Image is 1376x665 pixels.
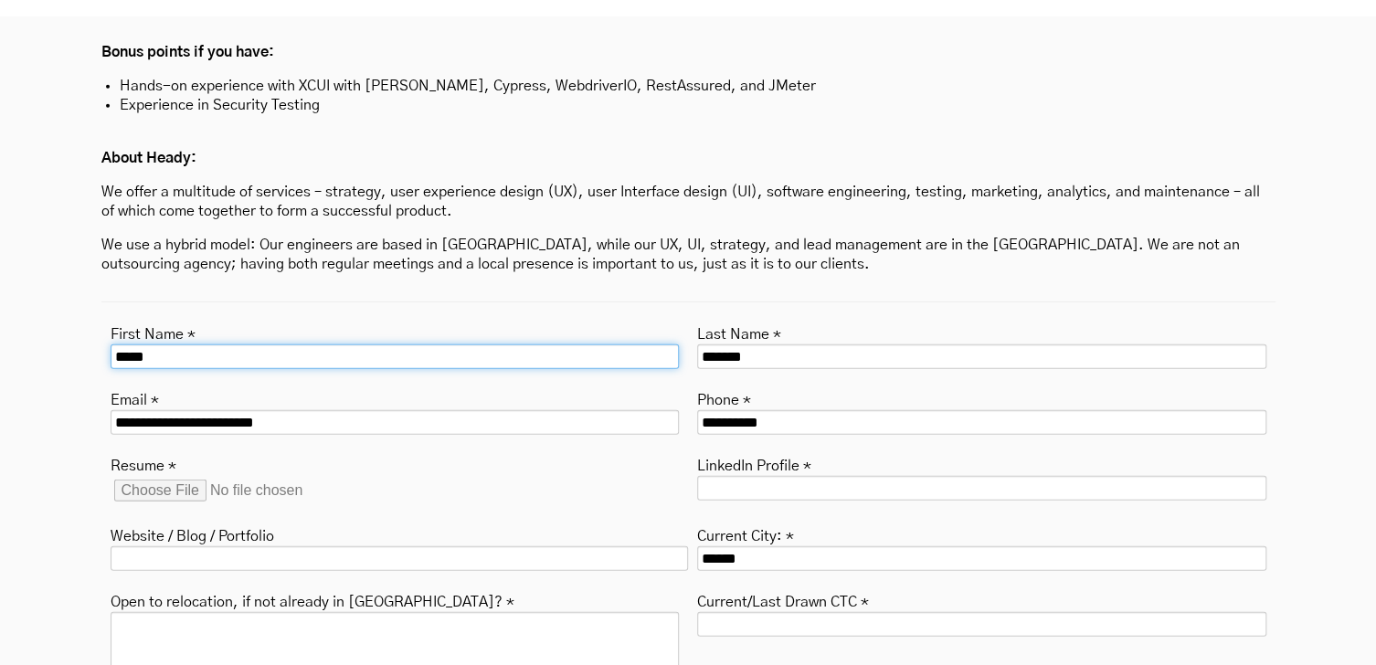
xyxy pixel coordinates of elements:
[697,452,811,476] label: LinkedIn Profile *
[120,77,1257,96] li: Hands-on experience with XCUI with [PERSON_NAME], Cypress, WebdriverIO, RestAssured, and JMeter
[120,96,1257,115] li: Experience in Security Testing
[697,386,751,410] label: Phone *
[697,321,781,344] label: Last Name *
[101,45,274,59] strong: Bonus points if you have:
[101,151,196,165] strong: About Heady:
[101,183,1275,221] p: We offer a multitude of services – strategy, user experience design (UX), user Interface design (...
[111,386,159,410] label: Email *
[111,522,274,546] label: Website / Blog / Portfolio
[697,588,869,612] label: Current/Last Drawn CTC *
[111,321,196,344] label: First Name *
[697,522,794,546] label: Current City: *
[101,236,1275,274] p: We use a hybrid model: Our engineers are based in [GEOGRAPHIC_DATA], while our UX, UI, strategy, ...
[111,588,514,612] label: Open to relocation, if not already in [GEOGRAPHIC_DATA]? *
[111,452,176,476] label: Resume *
